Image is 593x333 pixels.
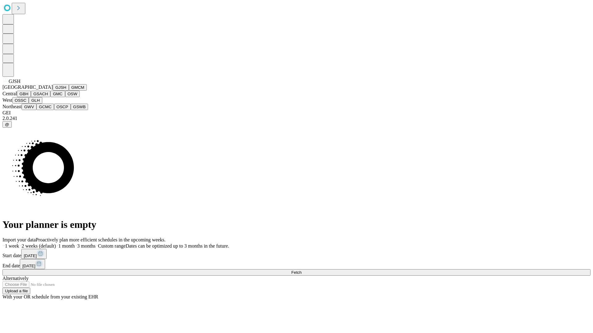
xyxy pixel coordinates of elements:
[58,243,75,249] span: 1 month
[36,237,166,242] span: Proactively plan more efficient schedules in the upcoming weeks.
[2,104,22,109] span: Northeast
[126,243,229,249] span: Dates can be optimized up to 3 months in the future.
[2,288,30,294] button: Upload a file
[9,79,20,84] span: GJSH
[54,104,71,110] button: OSCP
[22,104,36,110] button: GWV
[22,243,56,249] span: 2 weeks (default)
[2,121,12,128] button: @
[291,270,301,275] span: Fetch
[71,104,88,110] button: GSWB
[98,243,125,249] span: Custom range
[2,84,53,90] span: [GEOGRAPHIC_DATA]
[29,97,42,104] button: GLH
[2,269,591,276] button: Fetch
[31,91,50,97] button: GSACH
[2,219,591,230] h1: Your planner is empty
[17,91,31,97] button: GBH
[36,104,54,110] button: GCMC
[2,294,98,299] span: With your OR schedule from your existing EHR
[24,253,37,258] span: [DATE]
[2,249,591,259] div: Start date
[22,264,35,268] span: [DATE]
[50,91,65,97] button: GMC
[5,243,19,249] span: 1 week
[2,91,17,96] span: Central
[69,84,87,91] button: GMCM
[2,276,28,281] span: Alternatively
[20,259,45,269] button: [DATE]
[53,84,69,91] button: GJSH
[2,237,36,242] span: Import your data
[21,249,47,259] button: [DATE]
[65,91,80,97] button: OSW
[5,122,9,127] span: @
[2,97,12,103] span: West
[77,243,95,249] span: 3 months
[12,97,29,104] button: OSSC
[2,259,591,269] div: End date
[2,116,591,121] div: 2.0.241
[2,110,591,116] div: GEI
